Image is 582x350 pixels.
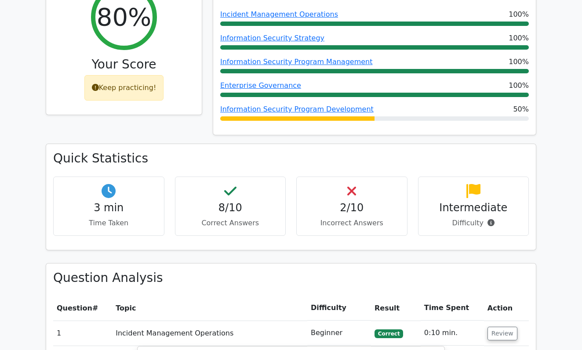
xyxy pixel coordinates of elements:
a: Enterprise Governance [220,81,301,90]
p: Difficulty [426,218,522,228]
th: Result [371,296,421,321]
th: Topic [112,296,307,321]
h2: 80% [97,2,151,32]
td: Beginner [307,321,371,346]
th: Time Spent [421,296,484,321]
span: 50% [513,104,529,115]
td: 0:10 min. [421,321,484,346]
h3: Question Analysis [53,271,529,285]
span: 100% [509,33,529,43]
span: Question [57,304,92,312]
th: # [53,296,112,321]
p: Correct Answers [182,218,279,228]
a: Incident Management Operations [220,10,338,18]
th: Difficulty [307,296,371,321]
a: Information Security Program Development [220,105,374,113]
h4: 8/10 [182,202,279,214]
th: Action [484,296,529,321]
h4: Intermediate [426,202,522,214]
td: Incident Management Operations [112,321,307,346]
h3: Your Score [53,57,195,72]
a: Information Security Program Management [220,58,372,66]
div: Keep practicing! [84,75,164,101]
p: Time Taken [61,218,157,228]
h3: Quick Statistics [53,151,529,166]
td: 1 [53,321,112,346]
h4: 2/10 [304,202,400,214]
a: Information Security Strategy [220,34,324,42]
span: 100% [509,80,529,91]
button: Review [487,327,517,340]
h4: 3 min [61,202,157,214]
span: 100% [509,9,529,20]
span: Correct [375,329,403,338]
p: Incorrect Answers [304,218,400,228]
span: 100% [509,57,529,67]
